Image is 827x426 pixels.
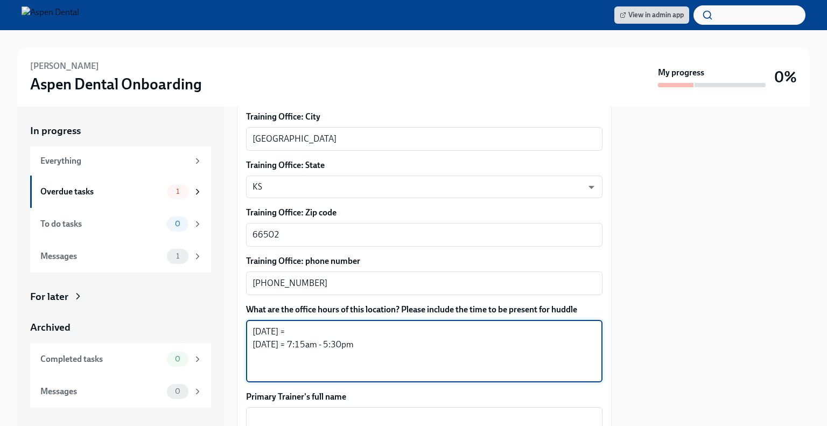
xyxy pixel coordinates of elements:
[30,240,211,273] a: Messages1
[40,155,188,167] div: Everything
[620,10,684,20] span: View in admin app
[30,343,211,375] a: Completed tasks0
[614,6,689,24] a: View in admin app
[30,290,211,304] a: For later
[253,132,596,145] textarea: [GEOGRAPHIC_DATA]
[40,386,163,397] div: Messages
[40,250,163,262] div: Messages
[30,208,211,240] a: To do tasks0
[170,252,186,260] span: 1
[30,290,68,304] div: For later
[169,220,187,228] span: 0
[169,387,187,395] span: 0
[30,375,211,408] a: Messages0
[40,353,163,365] div: Completed tasks
[30,74,202,94] h3: Aspen Dental Onboarding
[253,277,596,290] textarea: [PHONE_NUMBER]
[246,255,602,267] label: Training Office: phone number
[246,111,602,123] label: Training Office: City
[30,320,211,334] a: Archived
[30,60,99,72] h6: [PERSON_NAME]
[658,67,704,79] strong: My progress
[253,228,596,241] textarea: 66502
[22,6,79,24] img: Aspen Dental
[30,146,211,176] a: Everything
[170,187,186,195] span: 1
[246,176,602,198] div: KS
[246,391,602,403] label: Primary Trainer's full name
[246,159,602,171] label: Training Office: State
[30,176,211,208] a: Overdue tasks1
[774,67,797,87] h3: 0%
[40,218,163,230] div: To do tasks
[253,325,596,377] textarea: [DATE] = [DATE] = 7:15am - 5:30pm
[40,186,163,198] div: Overdue tasks
[246,207,602,219] label: Training Office: Zip code
[169,355,187,363] span: 0
[30,124,211,138] a: In progress
[246,304,602,316] label: What are the office hours of this location? Please include the time to be present for huddle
